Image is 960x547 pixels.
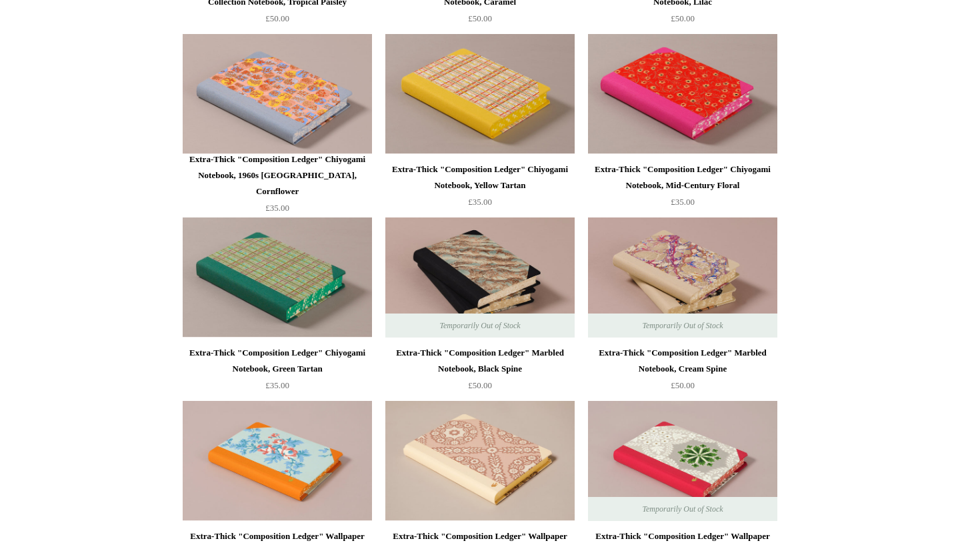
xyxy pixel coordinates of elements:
a: Extra-Thick "Composition Ledger" Chiyogami Notebook, Green Tartan £35.00 [183,345,372,400]
span: £35.00 [265,203,289,213]
span: £50.00 [671,13,695,23]
img: Extra-Thick "Composition Ledger" Chiyogami Notebook, 1960s Japan, Cornflower [183,34,372,154]
a: Extra-Thick "Composition Ledger" Chiyogami Notebook, Green Tartan Extra-Thick "Composition Ledger... [183,217,372,338]
a: Extra-Thick "Composition Ledger" Wallpaper Collection Notebook, Orange Roses Extra-Thick "Composi... [183,401,372,521]
span: £50.00 [671,380,695,390]
div: Extra-Thick "Composition Ledger" Chiyogami Notebook, Green Tartan [186,345,369,377]
div: Extra-Thick "Composition Ledger" Chiyogami Notebook, Yellow Tartan [389,161,571,193]
img: Extra-Thick "Composition Ledger" Wallpaper Collection Notebook, Stained Glass [588,401,777,521]
span: £35.00 [671,197,695,207]
span: £35.00 [265,380,289,390]
span: Temporarily Out of Stock [426,314,533,338]
div: Extra-Thick "Composition Ledger" Chiyogami Notebook, 1960s [GEOGRAPHIC_DATA], Cornflower [186,151,369,199]
span: £35.00 [468,197,492,207]
span: Temporarily Out of Stock [629,314,736,338]
a: Extra-Thick "Composition Ledger" Chiyogami Notebook, Mid-Century Floral Extra-Thick "Composition ... [588,34,777,154]
img: Extra-Thick "Composition Ledger" Wallpaper Collection Notebook, Laurel Trellis [385,401,575,521]
img: Extra-Thick "Composition Ledger" Chiyogami Notebook, Yellow Tartan [385,34,575,154]
a: Extra-Thick "Composition Ledger" Chiyogami Notebook, 1960s [GEOGRAPHIC_DATA], Cornflower £35.00 [183,151,372,216]
a: Extra-Thick "Composition Ledger" Marbled Notebook, Cream Spine Extra-Thick "Composition Ledger" M... [588,217,777,338]
a: Extra-Thick "Composition Ledger" Marbled Notebook, Cream Spine £50.00 [588,345,777,400]
a: Extra-Thick "Composition Ledger" Marbled Notebook, Black Spine £50.00 [385,345,575,400]
a: Extra-Thick "Composition Ledger" Chiyogami Notebook, Mid-Century Floral £35.00 [588,161,777,216]
span: £50.00 [468,380,492,390]
a: Extra-Thick "Composition Ledger" Wallpaper Collection Notebook, Stained Glass Extra-Thick "Compos... [588,401,777,521]
a: Extra-Thick "Composition Ledger" Chiyogami Notebook, Yellow Tartan Extra-Thick "Composition Ledge... [385,34,575,154]
div: Extra-Thick "Composition Ledger" Marbled Notebook, Cream Spine [591,345,774,377]
div: Extra-Thick "Composition Ledger" Marbled Notebook, Black Spine [389,345,571,377]
a: Extra-Thick "Composition Ledger" Chiyogami Notebook, 1960s Japan, Cornflower Extra-Thick "Composi... [183,34,372,154]
span: Temporarily Out of Stock [629,497,736,521]
img: Extra-Thick "Composition Ledger" Chiyogami Notebook, Green Tartan [183,217,372,338]
img: Extra-Thick "Composition Ledger" Marbled Notebook, Cream Spine [588,217,777,338]
a: Extra-Thick "Composition Ledger" Chiyogami Notebook, Yellow Tartan £35.00 [385,161,575,216]
span: £50.00 [468,13,492,23]
img: Extra-Thick "Composition Ledger" Wallpaper Collection Notebook, Orange Roses [183,401,372,521]
img: Extra-Thick "Composition Ledger" Marbled Notebook, Black Spine [385,217,575,338]
img: Extra-Thick "Composition Ledger" Chiyogami Notebook, Mid-Century Floral [588,34,777,154]
div: Extra-Thick "Composition Ledger" Chiyogami Notebook, Mid-Century Floral [591,161,774,193]
span: £50.00 [265,13,289,23]
a: Extra-Thick "Composition Ledger" Marbled Notebook, Black Spine Extra-Thick "Composition Ledger" M... [385,217,575,338]
a: Extra-Thick "Composition Ledger" Wallpaper Collection Notebook, Laurel Trellis Extra-Thick "Compo... [385,401,575,521]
